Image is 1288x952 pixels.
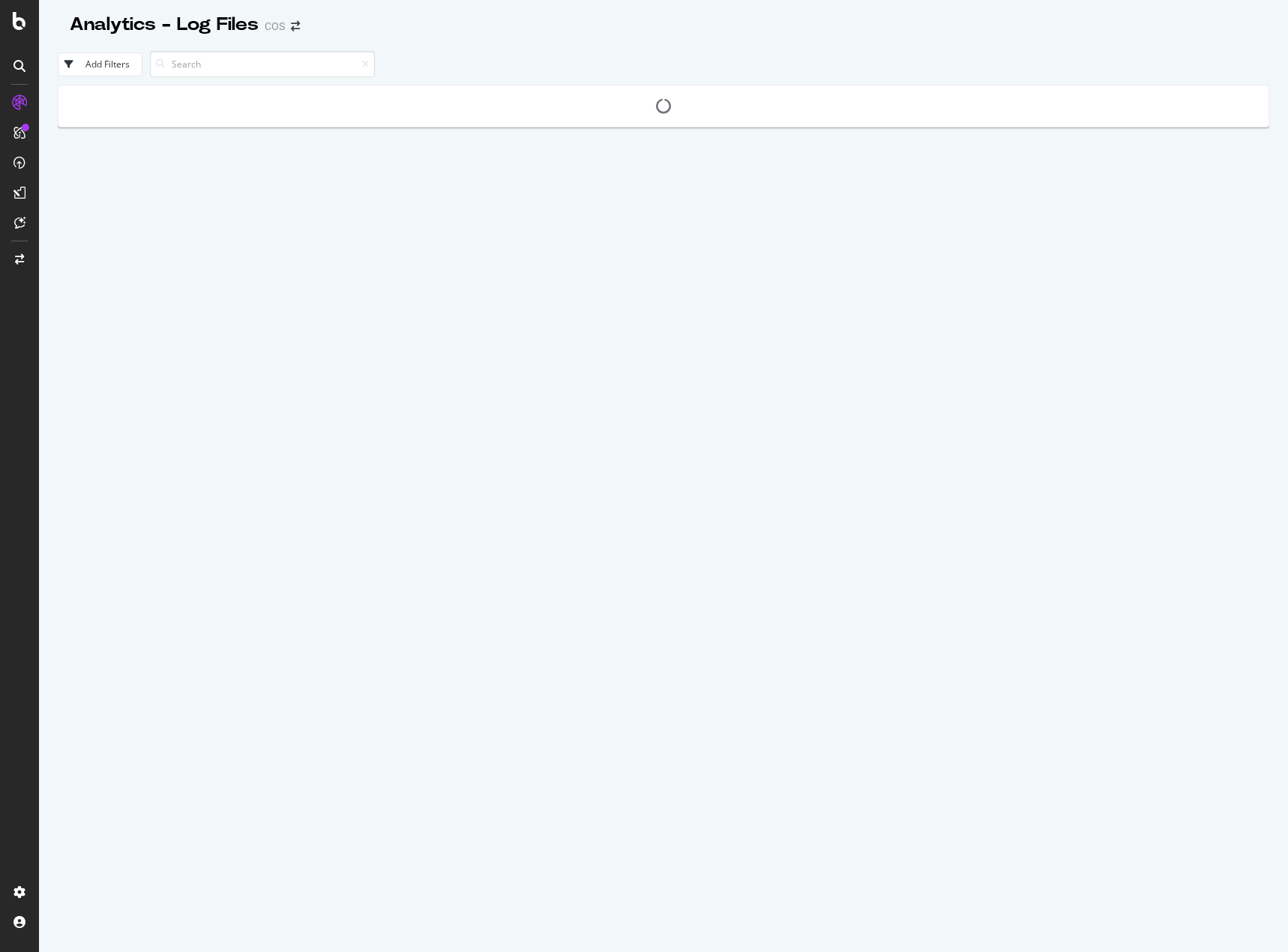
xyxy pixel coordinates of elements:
[70,12,259,37] div: Analytics - Log Files
[85,58,130,70] div: Add Filters
[291,21,300,31] div: arrow-right-arrow-left
[265,19,285,34] div: COS
[58,52,142,76] button: Add Filters
[150,51,375,77] input: Search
